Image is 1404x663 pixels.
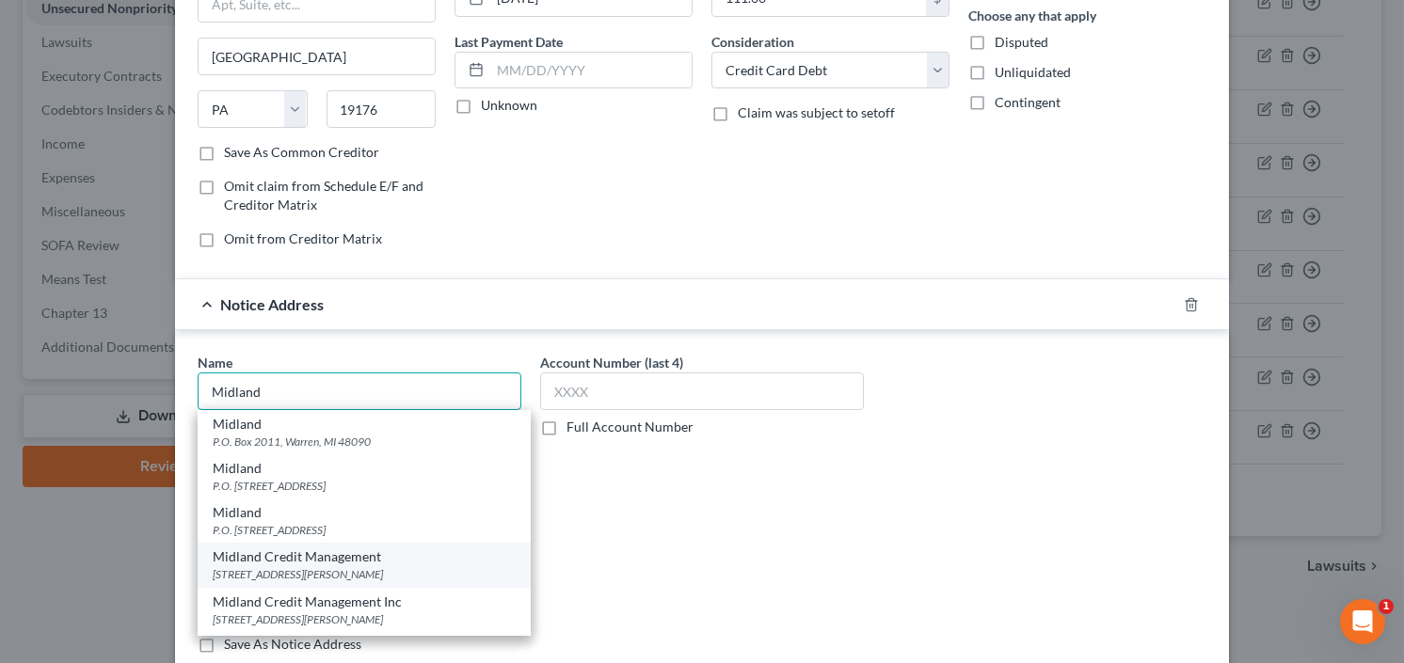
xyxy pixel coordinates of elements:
[213,522,516,538] div: P.O. [STREET_ADDRESS]
[738,104,895,120] span: Claim was subject to setoff
[540,353,683,372] label: Account Number (last 4)
[213,503,516,522] div: Midland
[490,53,692,88] input: MM/DD/YYYY
[224,178,423,213] span: Omit claim from Schedule E/F and Creditor Matrix
[198,355,232,371] span: Name
[995,34,1048,50] span: Disputed
[224,635,361,654] label: Save As Notice Address
[540,372,864,410] input: XXXX
[213,478,516,494] div: P.O. [STREET_ADDRESS]
[1340,599,1385,644] iframe: Intercom live chat
[213,611,516,627] div: [STREET_ADDRESS][PERSON_NAME]
[213,566,516,582] div: [STREET_ADDRESS][PERSON_NAME]
[213,434,516,450] div: P.O. Box 2011, Warren, MI 48090
[224,143,379,162] label: Save As Common Creditor
[566,418,694,436] label: Full Account Number
[213,459,516,478] div: Midland
[995,64,1071,80] span: Unliquidated
[1379,599,1394,614] span: 1
[711,32,794,52] label: Consideration
[224,230,382,246] span: Omit from Creditor Matrix
[213,592,516,611] div: Midland Credit Management Inc
[220,295,324,313] span: Notice Address
[455,32,563,52] label: Last Payment Date
[327,90,437,128] input: Enter zip...
[481,96,537,115] label: Unknown
[199,39,435,74] input: Enter city...
[198,372,521,410] input: Search by name...
[213,415,516,434] div: Midland
[995,94,1061,110] span: Contingent
[968,6,1096,25] label: Choose any that apply
[213,547,516,566] div: Midland Credit Management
